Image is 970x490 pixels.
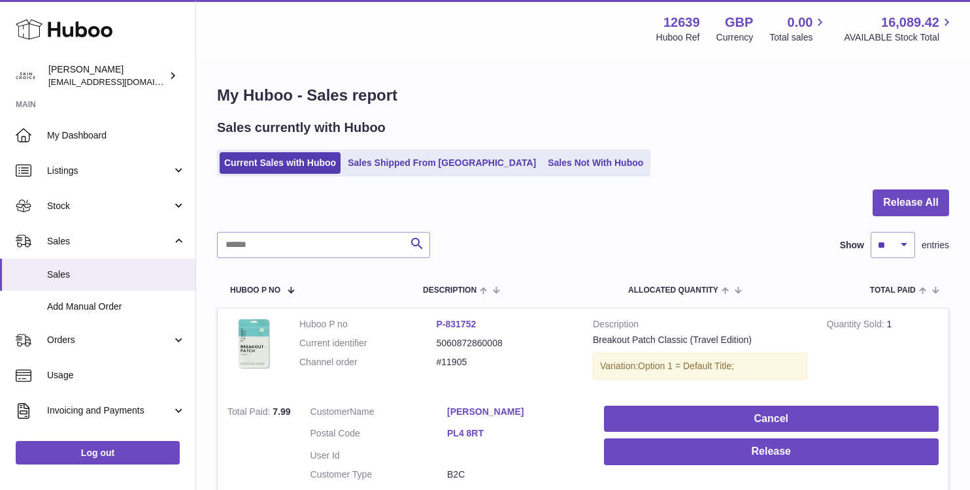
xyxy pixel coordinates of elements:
strong: Description [593,318,807,334]
dt: Channel order [299,356,437,368]
a: P-831752 [437,319,477,329]
a: PL4 8RT [447,427,584,440]
span: entries [922,239,949,252]
span: 7.99 [273,406,290,417]
dt: Current identifier [299,337,437,350]
span: Huboo P no [230,286,280,295]
h2: Sales currently with Huboo [217,119,386,137]
dt: Postal Code [310,427,448,443]
img: admin@skinchoice.com [16,66,35,86]
dt: Customer Type [310,468,448,481]
span: Add Manual Order [47,301,186,313]
dd: B2C [447,468,584,481]
span: Listings [47,165,172,177]
span: Usage [47,369,186,382]
a: Sales Shipped From [GEOGRAPHIC_DATA] [343,152,541,174]
td: 1 [817,308,948,396]
strong: 12639 [663,14,700,31]
a: 0.00 Total sales [769,14,828,44]
label: Show [840,239,864,252]
div: [PERSON_NAME] [48,63,166,88]
span: Option 1 = Default Title; [638,361,734,371]
span: Customer [310,406,350,417]
span: Description [423,286,477,295]
span: AVAILABLE Stock Total [844,31,954,44]
div: Huboo Ref [656,31,700,44]
strong: Quantity Sold [827,319,887,333]
dt: Name [310,406,448,421]
dd: #11905 [437,356,574,368]
dd: 5060872860008 [437,337,574,350]
dt: Huboo P no [299,318,437,331]
span: Sales [47,269,186,281]
span: [EMAIL_ADDRESS][DOMAIN_NAME] [48,76,192,87]
a: 16,089.42 AVAILABLE Stock Total [844,14,954,44]
dt: User Id [310,449,448,462]
span: Orders [47,334,172,346]
span: My Dashboard [47,129,186,142]
span: Total sales [769,31,828,44]
strong: Total Paid [227,406,273,420]
span: Total paid [870,286,916,295]
span: Sales [47,235,172,248]
span: ALLOCATED Quantity [628,286,718,295]
strong: GBP [725,14,753,31]
span: 0.00 [788,14,813,31]
div: Breakout Patch Classic (Travel Edition) [593,334,807,346]
a: Current Sales with Huboo [220,152,341,174]
a: Sales Not With Huboo [543,152,648,174]
span: 16,089.42 [881,14,939,31]
img: 126391739440753.png [227,318,280,371]
span: Stock [47,200,172,212]
button: Release All [873,189,949,216]
button: Release [604,438,939,465]
div: Currency [716,31,754,44]
span: Invoicing and Payments [47,404,172,417]
a: Log out [16,441,180,465]
button: Cancel [604,406,939,433]
h1: My Huboo - Sales report [217,85,949,106]
div: Variation: [593,353,807,380]
a: [PERSON_NAME] [447,406,584,418]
